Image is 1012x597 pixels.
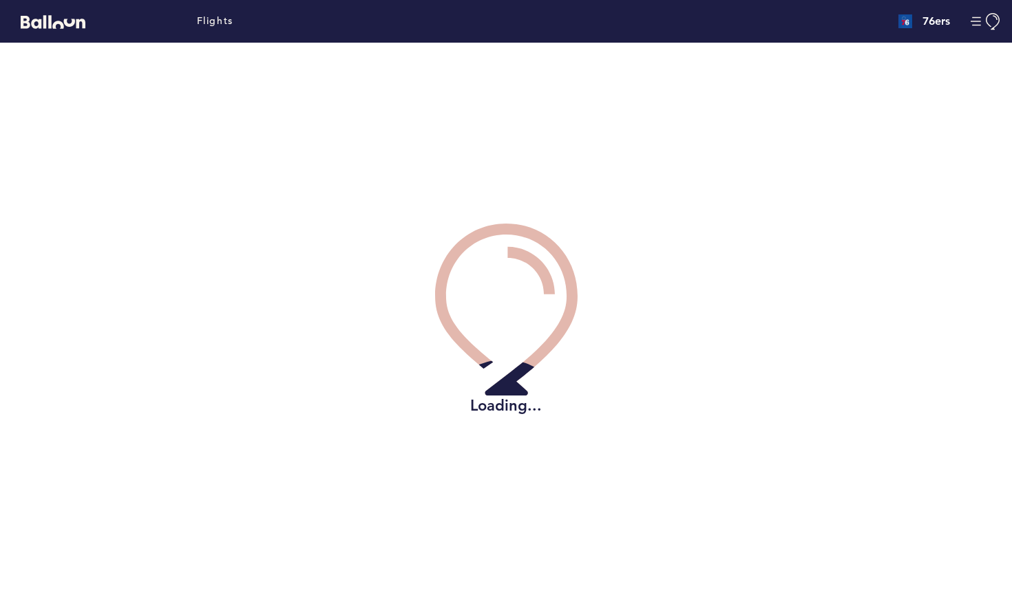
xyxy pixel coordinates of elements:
button: Manage Account [971,13,1002,30]
a: Balloon [10,14,85,28]
h2: Loading... [435,395,578,416]
a: Flights [197,14,233,29]
h4: 76ers [923,13,950,30]
svg: Balloon [21,15,85,29]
